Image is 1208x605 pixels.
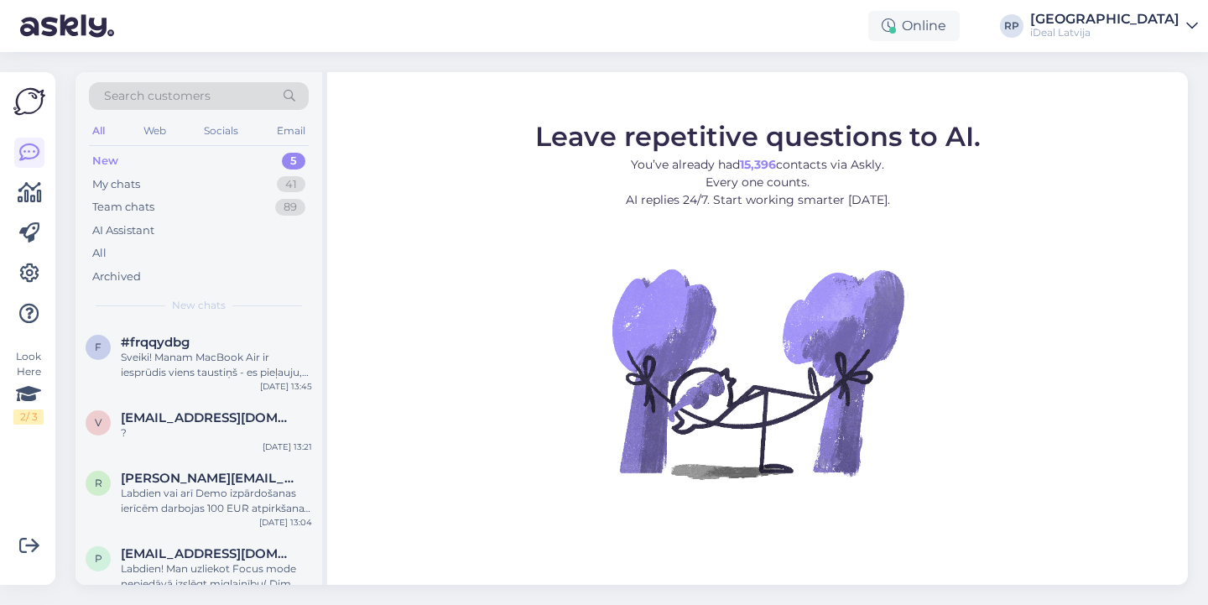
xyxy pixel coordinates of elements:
div: [DATE] 13:21 [263,441,312,453]
div: [DATE] 13:45 [260,380,312,393]
div: 41 [277,176,305,193]
span: vecuks26@inbox.lv [121,410,295,425]
span: p [95,552,102,565]
div: All [89,120,108,142]
div: Email [273,120,309,142]
div: All [92,245,107,262]
div: [DATE] 13:04 [259,516,312,529]
div: [GEOGRAPHIC_DATA] [1030,13,1179,26]
a: [GEOGRAPHIC_DATA]iDeal Latvija [1030,13,1198,39]
div: Online [868,11,960,41]
span: Leave repetitive questions to AI. [535,119,981,152]
p: You’ve already had contacts via Askly. Every one counts. AI replies 24/7. Start working smarter [... [535,155,981,208]
span: v [95,416,102,429]
span: patricijawin@gmail.com [121,546,295,561]
div: Socials [200,120,242,142]
div: Team chats [92,199,154,216]
div: Labdien vai arī Demo izpārdošanas ierīcēm darbojas 100 EUR atpirkšana? Piem šai: [URL][DOMAIN_NAME] [121,486,312,516]
b: 15,396 [740,156,776,171]
span: #frqqydbg [121,335,190,350]
div: AI Assistant [92,222,154,239]
div: 2 / 3 [13,409,44,425]
div: 89 [275,199,305,216]
div: Archived [92,269,141,285]
span: f [95,341,102,353]
span: New chats [172,298,226,313]
span: Search customers [104,87,211,105]
div: Look Here [13,349,44,425]
div: RP [1000,14,1023,38]
div: Labdien! Man uzliekot Focus mode nepiedāvā izslēgt miglainību( Dim lock blur) miega fokusā un kā ... [121,561,312,592]
div: iDeal Latvija [1030,26,1179,39]
div: My chats [92,176,140,193]
span: raivis@rooworks.com [121,471,295,486]
div: 5 [282,153,305,170]
div: New [92,153,118,170]
div: ? [121,425,312,441]
div: Web [140,120,169,142]
span: r [95,477,102,489]
img: No Chat active [607,222,909,524]
div: Sveiki! Manam MacBook Air ir iesprūdis viens taustiņš - es pieļauju, ka kaut kas ir zem tā. Pašai... [121,350,312,380]
img: Askly Logo [13,86,45,117]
